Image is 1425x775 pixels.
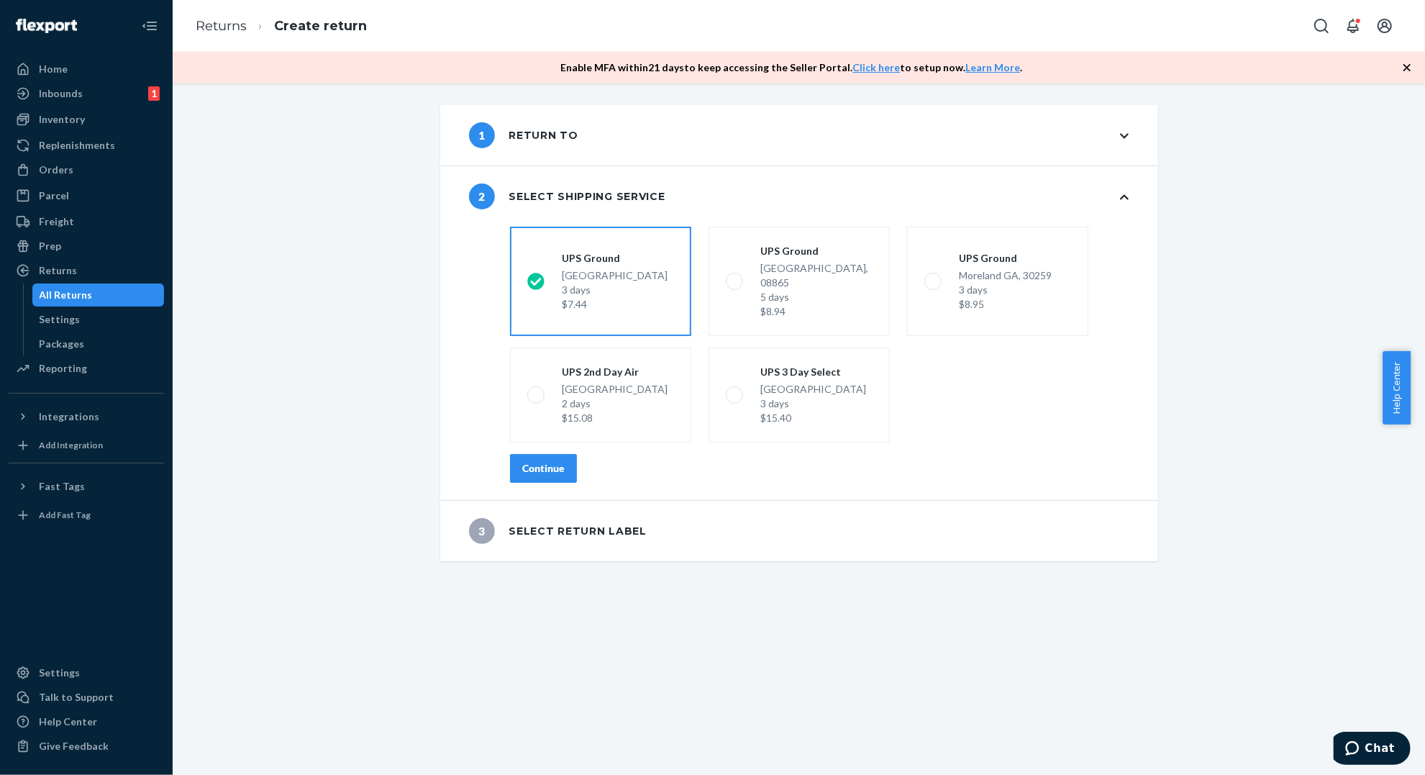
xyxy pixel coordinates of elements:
[39,138,115,153] div: Replenishments
[1339,12,1367,40] button: Open notifications
[760,396,866,411] div: 3 days
[561,60,1023,75] p: Enable MFA within 21 days to keep accessing the Seller Portal. to setup now. .
[39,163,73,177] div: Orders
[9,235,164,258] a: Prep
[9,735,164,758] button: Give Feedback
[1334,732,1411,768] iframe: Opens a widget where you can chat to one of our agents
[469,122,495,148] span: 1
[39,86,83,101] div: Inbounds
[148,86,160,101] div: 1
[1383,351,1411,425] button: Help Center
[40,337,85,351] div: Packages
[196,18,247,34] a: Returns
[39,62,68,76] div: Home
[9,405,164,428] button: Integrations
[9,210,164,233] a: Freight
[966,61,1021,73] a: Learn More
[562,382,668,425] div: [GEOGRAPHIC_DATA]
[853,61,901,73] a: Click here
[469,183,665,209] div: Select shipping service
[959,283,1052,297] div: 3 days
[9,108,164,131] a: Inventory
[1307,12,1336,40] button: Open Search Box
[562,396,668,411] div: 2 days
[39,214,74,229] div: Freight
[469,122,578,148] div: Return to
[39,189,69,203] div: Parcel
[39,263,77,278] div: Returns
[9,710,164,733] a: Help Center
[760,244,873,258] div: UPS Ground
[9,434,164,457] a: Add Integration
[40,288,93,302] div: All Returns
[562,365,668,379] div: UPS 2nd Day Air
[9,58,164,81] a: Home
[760,365,866,379] div: UPS 3 Day Select
[562,283,668,297] div: 3 days
[40,312,81,327] div: Settings
[760,304,873,319] div: $8.94
[39,112,85,127] div: Inventory
[760,411,866,425] div: $15.40
[9,134,164,157] a: Replenishments
[522,461,565,476] div: Continue
[9,158,164,181] a: Orders
[135,12,164,40] button: Close Navigation
[32,332,165,355] a: Packages
[32,284,165,307] a: All Returns
[469,518,495,544] span: 3
[9,475,164,498] button: Fast Tags
[39,715,97,729] div: Help Center
[16,19,77,33] img: Flexport logo
[39,409,99,424] div: Integrations
[39,739,109,753] div: Give Feedback
[562,411,668,425] div: $15.08
[39,439,103,451] div: Add Integration
[9,184,164,207] a: Parcel
[562,268,668,312] div: [GEOGRAPHIC_DATA]
[9,82,164,105] a: Inbounds1
[510,454,577,483] button: Continue
[469,183,495,209] span: 2
[760,382,866,425] div: [GEOGRAPHIC_DATA]
[32,308,165,331] a: Settings
[469,518,647,544] div: Select return label
[39,479,85,494] div: Fast Tags
[562,251,668,266] div: UPS Ground
[274,18,367,34] a: Create return
[760,290,873,304] div: 5 days
[959,251,1052,266] div: UPS Ground
[39,666,80,680] div: Settings
[39,509,91,521] div: Add Fast Tag
[9,259,164,282] a: Returns
[39,690,114,704] div: Talk to Support
[39,361,87,376] div: Reporting
[9,661,164,684] a: Settings
[9,357,164,380] a: Reporting
[1370,12,1399,40] button: Open account menu
[39,239,61,253] div: Prep
[562,297,668,312] div: $7.44
[760,261,873,319] div: [GEOGRAPHIC_DATA], 08865
[959,297,1052,312] div: $8.95
[9,686,164,709] button: Talk to Support
[184,5,378,47] ol: breadcrumbs
[9,504,164,527] a: Add Fast Tag
[959,268,1052,312] div: Moreland GA, 30259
